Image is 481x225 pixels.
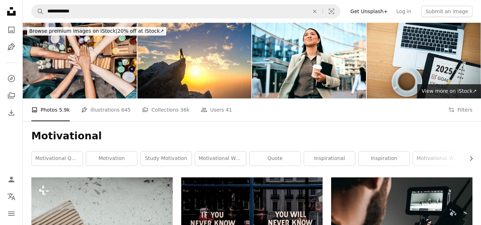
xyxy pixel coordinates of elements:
button: Language [4,189,19,204]
span: 20% off at iStock ↗ [29,28,164,34]
a: Collections 36k [142,98,189,121]
a: motivational wallpapers [413,151,464,166]
a: Download History [4,106,19,120]
h1: Motivational [31,130,472,143]
a: motivational wallpaper [195,151,246,166]
a: Collections [4,89,19,103]
span: 41 [226,106,232,114]
button: Visual search [323,5,340,18]
span: 645 [121,106,131,114]
img: 2025 new year resolutions on notepad with coffee and laptop [367,23,481,98]
a: motivation [86,151,137,166]
a: Illustrations [4,40,19,54]
img: Confident Businesswoman Walking with Coffee Outside Modern Office Building [252,23,366,98]
button: scroll list to the right [465,151,472,166]
button: Search Unsplash [32,5,44,18]
a: Photos [4,23,19,37]
a: Users 41 [201,98,232,121]
a: Log in / Sign up [4,172,19,187]
a: study motivation [141,151,192,166]
a: Browse premium images on iStock|20% off at iStock↗ [23,23,171,40]
img: Close-up of volunteers with hands stacked during donation event outdoors [23,23,137,98]
span: View more on iStock ↗ [422,88,477,94]
span: Browse premium images on iStock | [29,28,117,34]
a: quote [250,151,300,166]
a: Explore [4,71,19,86]
a: inspirational [304,151,355,166]
a: Get Unsplash+ [346,6,392,17]
button: Menu [4,207,19,221]
button: Filters [448,98,472,121]
span: 36k [180,106,189,114]
a: inspiration [359,151,409,166]
a: motivational quotes [32,151,83,166]
img: Person standing on mountain top at sunrise looking at sky symbolizing success motivation ambition... [137,23,251,98]
button: Clear [307,5,323,18]
a: Log in [392,6,415,17]
a: Illustrations 645 [81,98,131,121]
a: View more on iStock↗ [417,84,481,98]
form: Find visuals sitewide [31,4,340,18]
button: Submit an image [421,6,472,17]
